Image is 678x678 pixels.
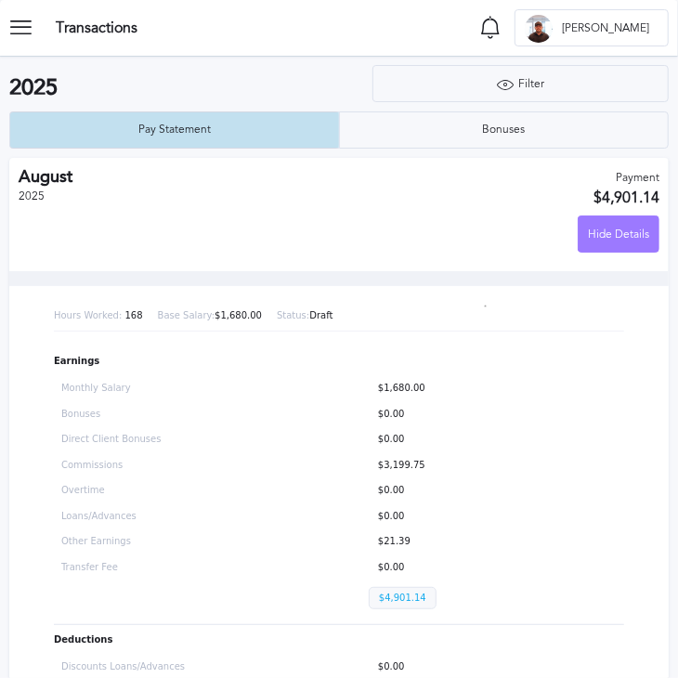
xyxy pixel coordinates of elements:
p: Direct Client Bonuses [61,434,309,445]
div: Hide Details [579,216,658,254]
p: Other Earnings [61,536,309,547]
p: $3,199.75 [369,460,617,471]
span: [PERSON_NAME] [553,22,658,35]
p: Overtime [61,485,309,496]
h2: August [19,167,362,187]
p: Bonuses [61,409,309,420]
p: $0.00 [369,562,617,573]
span: Base Salary: [158,310,215,320]
div: Pay Statement [129,124,220,137]
p: Earnings [54,356,609,367]
p: Monthly Salary [61,383,309,394]
p: $0.00 [369,511,617,522]
span: Status: [277,310,309,320]
div: Filter [373,66,669,103]
p: Discounts Loans/Advances [61,661,309,672]
button: Hide Details [578,215,659,253]
p: $21.39 [369,536,617,547]
p: $0.00 [369,485,617,496]
button: Pay Statement [9,111,339,149]
p: $0.00 [369,661,617,672]
h3: $4,901.14 [593,189,659,206]
p: Loans/Advances [61,511,309,522]
p: $0.00 [369,434,617,445]
button: G[PERSON_NAME] [515,9,669,46]
p: Draft [277,310,332,321]
p: $4,901.14 [369,587,437,609]
span: 2025 [19,189,45,202]
p: $1,680.00 [369,383,617,394]
div: G [525,15,553,43]
button: Filter [372,65,670,102]
p: Deductions [54,634,609,645]
button: Bonuses [339,111,669,149]
p: $1,680.00 [158,310,263,321]
h2: 2025 [9,75,363,101]
span: Hours Worked: [54,310,122,320]
p: Transfer Fee [61,562,309,573]
div: Payment [616,172,659,185]
p: 168 [54,310,143,321]
p: Commissions [61,460,309,471]
h3: Transactions [56,20,137,36]
p: $0.00 [369,409,617,420]
div: Bonuses [474,124,535,137]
